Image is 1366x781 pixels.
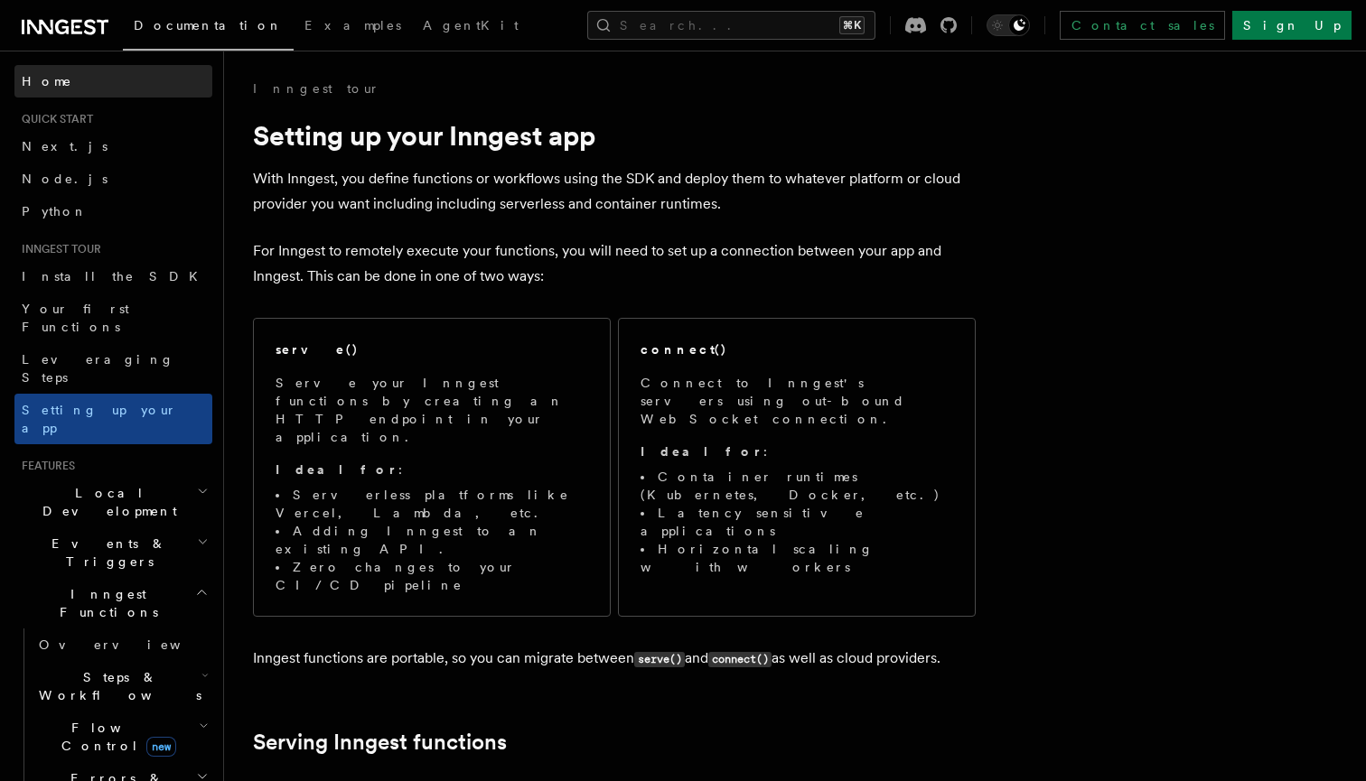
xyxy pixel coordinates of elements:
[253,166,976,217] p: With Inngest, you define functions or workflows using the SDK and deploy them to whatever platfor...
[39,637,225,652] span: Overview
[22,72,72,90] span: Home
[14,477,212,527] button: Local Development
[14,242,101,256] span: Inngest tour
[253,79,379,98] a: Inngest tour
[14,585,195,621] span: Inngest Functions
[253,646,976,672] p: Inngest functions are portable, so you can migrate between and as well as cloud providers.
[253,318,611,617] a: serve()Serve your Inngest functions by creating an HTTP endpoint in your application.Ideal for:Se...
[14,130,212,163] a: Next.js
[14,578,212,628] button: Inngest Functions
[987,14,1030,36] button: Toggle dark mode
[14,260,212,293] a: Install the SDK
[412,5,529,49] a: AgentKit
[14,484,197,520] span: Local Development
[253,238,976,289] p: For Inngest to remotely execute your functions, you will need to set up a connection between your...
[276,522,588,558] li: Adding Inngest to an existing API.
[22,172,108,186] span: Node.js
[276,558,588,594] li: Zero changes to your CI/CD pipeline
[641,468,953,504] li: Container runtimes (Kubernetes, Docker, etc.)
[14,112,93,126] span: Quick start
[134,18,283,33] span: Documentation
[14,293,212,343] a: Your first Functions
[22,302,129,334] span: Your first Functions
[276,374,588,446] p: Serve your Inngest functions by creating an HTTP endpoint in your application.
[32,719,199,755] span: Flow Control
[276,486,588,522] li: Serverless platforms like Vercel, Lambda, etc.
[641,504,953,540] li: Latency sensitive applications
[839,16,865,34] kbd: ⌘K
[641,442,953,460] p: :
[14,65,212,98] a: Home
[32,661,212,711] button: Steps & Workflows
[14,343,212,394] a: Leveraging Steps
[22,403,177,435] span: Setting up your app
[14,535,197,571] span: Events & Triggers
[276,340,359,358] h2: serve()
[146,737,176,757] span: new
[14,394,212,444] a: Setting up your app
[253,730,507,755] a: Serving Inngest functions
[14,459,75,473] span: Features
[641,444,763,459] strong: Ideal for
[276,462,398,477] strong: Ideal for
[14,527,212,578] button: Events & Triggers
[22,269,209,284] span: Install the SDK
[708,652,772,667] code: connect()
[22,204,88,218] span: Python
[423,18,519,33] span: AgentKit
[14,163,212,195] a: Node.js
[587,11,875,40] button: Search...⌘K
[618,318,976,617] a: connect()Connect to Inngest's servers using out-bound WebSocket connection.Ideal for:Container ru...
[22,352,174,385] span: Leveraging Steps
[641,374,953,428] p: Connect to Inngest's servers using out-bound WebSocket connection.
[294,5,412,49] a: Examples
[634,652,685,667] code: serve()
[1232,11,1352,40] a: Sign Up
[32,668,201,704] span: Steps & Workflows
[641,340,727,358] h2: connect()
[641,540,953,576] li: Horizontal scaling with workers
[32,711,212,762] button: Flow Controlnew
[32,628,212,661] a: Overview
[123,5,294,51] a: Documentation
[304,18,401,33] span: Examples
[1060,11,1225,40] a: Contact sales
[276,460,588,479] p: :
[22,139,108,153] span: Next.js
[14,195,212,228] a: Python
[253,119,976,152] h1: Setting up your Inngest app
